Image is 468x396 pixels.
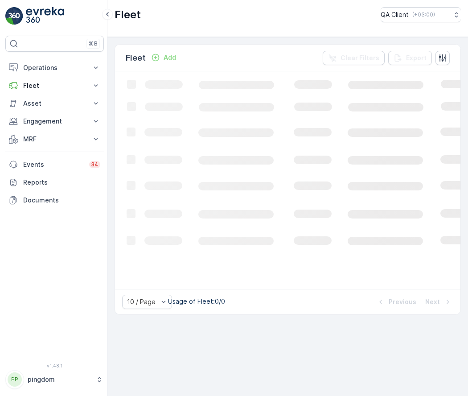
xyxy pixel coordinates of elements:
[5,173,104,191] a: Reports
[23,196,100,205] p: Documents
[23,81,86,90] p: Fleet
[91,161,99,168] p: 34
[412,11,435,18] p: ( +03:00 )
[381,7,461,22] button: QA Client(+03:00)
[23,63,86,72] p: Operations
[5,363,104,368] span: v 1.48.1
[28,375,91,384] p: pingdom
[26,7,64,25] img: logo_light-DOdMpM7g.png
[5,112,104,130] button: Engagement
[389,297,416,306] p: Previous
[5,156,104,173] a: Events34
[5,191,104,209] a: Documents
[8,372,22,387] div: PP
[89,40,98,47] p: ⌘B
[23,178,100,187] p: Reports
[406,54,427,62] p: Export
[5,130,104,148] button: MRF
[23,99,86,108] p: Asset
[126,52,146,64] p: Fleet
[148,52,180,63] button: Add
[341,54,379,62] p: Clear Filters
[115,8,141,22] p: Fleet
[5,59,104,77] button: Operations
[323,51,385,65] button: Clear Filters
[5,370,104,389] button: PPpingdom
[164,53,176,62] p: Add
[5,95,104,112] button: Asset
[425,297,440,306] p: Next
[388,51,432,65] button: Export
[375,297,417,307] button: Previous
[5,77,104,95] button: Fleet
[5,7,23,25] img: logo
[23,135,86,144] p: MRF
[381,10,409,19] p: QA Client
[23,117,86,126] p: Engagement
[23,160,84,169] p: Events
[424,297,453,307] button: Next
[168,297,225,306] p: Usage of Fleet : 0/0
